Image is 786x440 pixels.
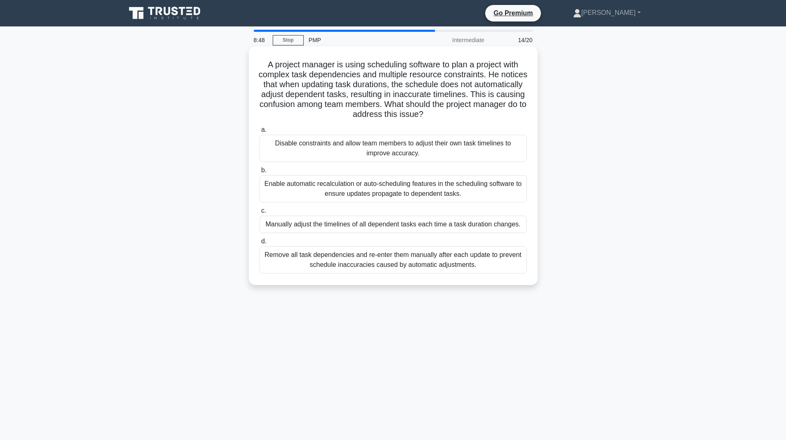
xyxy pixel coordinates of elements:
[304,32,417,48] div: PMP
[261,238,267,245] span: d.
[553,5,661,21] a: [PERSON_NAME]
[260,246,527,274] div: Remove all task dependencies and re-enter them manually after each update to prevent schedule ina...
[417,32,489,48] div: Intermediate
[259,59,528,120] h5: A project manager is using scheduling software to plan a project with complex task dependencies a...
[260,175,527,202] div: Enable automatic recalculation or auto-scheduling features in the scheduling software to ensure u...
[273,35,304,45] a: Stop
[261,166,267,174] span: b.
[489,32,538,48] div: 14/20
[260,216,527,233] div: Manually adjust the timelines of all dependent tasks each time a task duration changes.
[261,126,267,133] span: a.
[261,207,266,214] span: c.
[249,32,273,48] div: 8:48
[489,8,538,18] a: Go Premium
[260,135,527,162] div: Disable constraints and allow team members to adjust their own task timelines to improve accuracy.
